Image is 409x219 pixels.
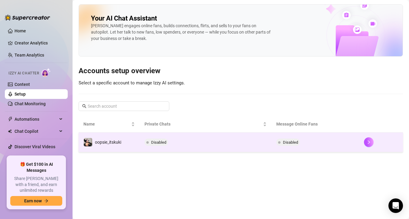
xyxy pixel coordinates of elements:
[364,137,374,147] button: right
[8,117,13,122] span: thunderbolt
[79,116,140,132] th: Name
[91,14,157,23] h2: Your AI Chat Assistant
[10,196,62,206] button: Earn nowarrow-right
[151,140,166,145] span: Disabled
[44,199,48,203] span: arrow-right
[10,176,62,194] span: Share [PERSON_NAME] with a friend, and earn unlimited rewards
[15,38,63,48] a: Creator Analytics
[15,101,46,106] a: Chat Monitoring
[367,140,371,144] span: right
[95,140,121,145] span: oopsie_itskuki
[8,129,12,133] img: Chat Copilot
[15,53,44,57] a: Team Analytics
[15,28,26,33] a: Home
[283,140,298,145] span: Disabled
[388,198,403,213] div: Open Intercom Messenger
[15,92,26,96] a: Setup
[144,121,261,127] span: Private Chats
[15,144,55,149] a: Discover Viral Videos
[91,23,272,42] div: [PERSON_NAME] engages online fans, builds connections, flirts, and sells to your fans on autopilo...
[83,121,130,127] span: Name
[15,82,30,87] a: Content
[8,70,39,76] span: Izzy AI Chatter
[5,15,50,21] img: logo-BBDzfeDw.svg
[24,198,42,203] span: Earn now
[84,138,92,146] img: oopsie_itskuki
[79,66,403,76] h3: Accounts setup overview
[140,116,271,132] th: Private Chats
[15,126,57,136] span: Chat Copilot
[41,68,51,77] img: AI Chatter
[10,162,62,173] span: 🎁 Get $100 in AI Messages
[271,116,359,132] th: Message Online Fans
[88,103,161,109] input: Search account
[82,104,86,108] span: search
[15,114,57,124] span: Automations
[79,80,185,86] span: Select a specific account to manage Izzy AI settings.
